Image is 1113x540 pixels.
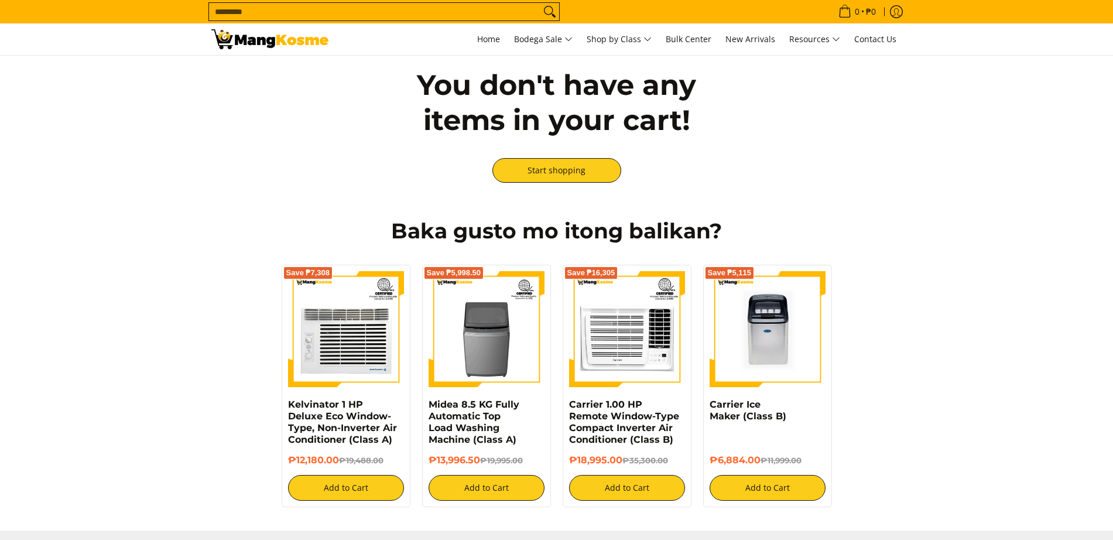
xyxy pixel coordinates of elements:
a: Start shopping [492,158,621,183]
a: Resources [783,23,846,55]
a: Contact Us [848,23,902,55]
img: Midea 8.5 KG Fully Automatic Top Load Washing Machine (Class A) [429,271,544,387]
a: Carrier 1.00 HP Remote Window-Type Compact Inverter Air Conditioner (Class B) [569,399,679,445]
span: 0 [853,8,861,16]
span: Save ₱5,998.50 [427,269,481,276]
h6: ₱6,884.00 [710,454,826,466]
button: Add to Cart [710,475,826,501]
button: Add to Cart [288,475,404,501]
button: Add to Cart [429,475,544,501]
span: Bulk Center [666,33,711,45]
h2: Baka gusto mo itong balikan? [211,218,902,244]
span: New Arrivals [725,33,775,45]
img: Carrier Ice Maker (Class B) [710,271,826,387]
a: Bulk Center [660,23,717,55]
span: Bodega Sale [514,32,573,47]
img: Carrier 1.00 HP Remote Window-Type Compact Inverter Air Conditioner (Class B) [569,271,685,387]
a: Home [471,23,506,55]
h6: ₱12,180.00 [288,454,404,466]
a: Shop by Class [581,23,657,55]
a: New Arrivals [720,23,781,55]
span: Save ₱7,308 [286,269,330,276]
img: Your Shopping Cart | Mang Kosme [211,29,328,49]
span: ₱0 [864,8,878,16]
span: Save ₱5,115 [708,269,752,276]
a: Bodega Sale [508,23,578,55]
a: Kelvinator 1 HP Deluxe Eco Window-Type, Non-Inverter Air Conditioner (Class A) [288,399,397,445]
span: Contact Us [854,33,896,45]
del: ₱19,995.00 [480,456,523,465]
img: Kelvinator 1 HP Deluxe Eco Window-Type, Non-Inverter Air Conditioner (Class A) [288,271,404,387]
h2: You don't have any items in your cart! [387,67,727,138]
span: Shop by Class [587,32,652,47]
h6: ₱13,996.50 [429,454,544,466]
span: Save ₱16,305 [567,269,615,276]
nav: Main Menu [340,23,902,55]
h6: ₱18,995.00 [569,454,685,466]
span: • [835,5,879,18]
span: Resources [789,32,840,47]
del: ₱11,999.00 [761,456,802,465]
span: Home [477,33,500,45]
a: Midea 8.5 KG Fully Automatic Top Load Washing Machine (Class A) [429,399,519,445]
button: Search [540,3,559,20]
button: Add to Cart [569,475,685,501]
del: ₱19,488.00 [339,456,383,465]
del: ₱35,300.00 [622,456,668,465]
a: Carrier Ice Maker (Class B) [710,399,786,422]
